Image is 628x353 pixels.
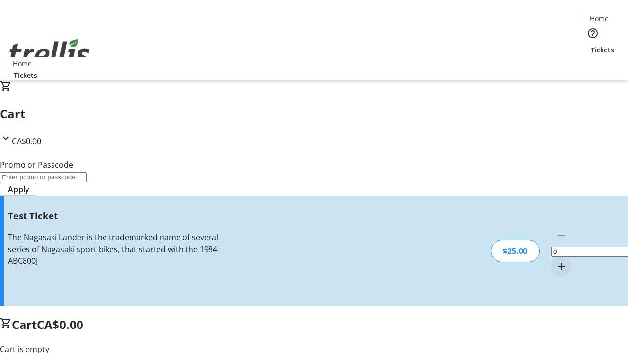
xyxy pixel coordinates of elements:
span: Tickets [14,70,37,80]
a: Home [583,13,615,24]
span: CA$0.00 [12,136,41,147]
div: The Nagasaki Lander is the trademarked name of several series of Nagasaki sport bikes, that start... [8,231,222,267]
span: Home [13,58,32,69]
a: Home [6,58,38,69]
button: Cart [583,55,602,75]
h3: Test Ticket [8,209,222,223]
a: Tickets [583,45,622,55]
span: Tickets [591,45,614,55]
button: Increment by one [551,257,571,277]
button: Help [583,24,602,43]
div: $25.00 [491,240,540,262]
span: Home [590,13,609,24]
img: Orient E2E Organization pI0MvkENdL's Logo [6,28,93,77]
span: Apply [8,183,29,195]
a: Tickets [6,70,45,80]
span: CA$0.00 [37,316,83,332]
